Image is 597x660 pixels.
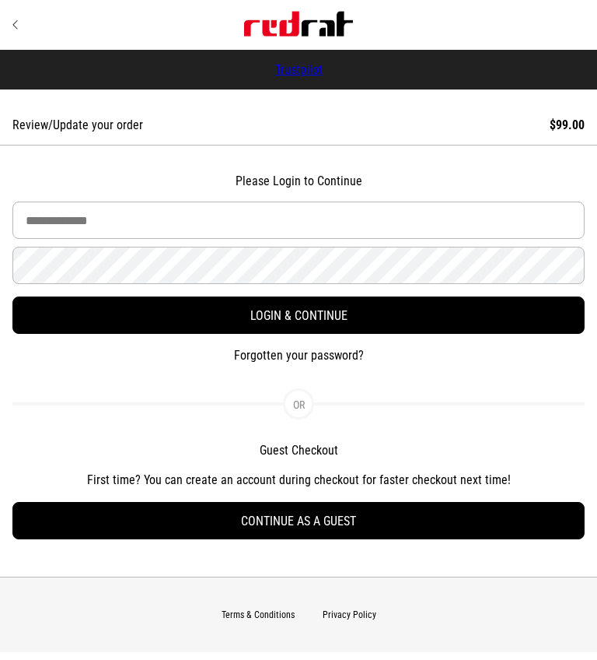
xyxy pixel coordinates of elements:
div: Review/Update your order [12,118,143,132]
input: Email Address [12,202,585,239]
a: Trustpilot [275,62,323,77]
div: $99.00 [550,118,585,132]
h2: Please Login to Continue [12,174,585,189]
input: Password [12,247,585,284]
p: First time? You can create an account during checkout for faster checkout next time! [12,471,585,490]
img: Red Rat [244,12,353,37]
button: Forgotten your password? [12,346,585,365]
a: Terms & Conditions [222,609,295,620]
button: Continue as a guest [12,502,585,539]
button: Login & Continue [12,297,585,334]
a: Privacy Policy [323,609,376,620]
h2: Guest Checkout [12,443,585,458]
